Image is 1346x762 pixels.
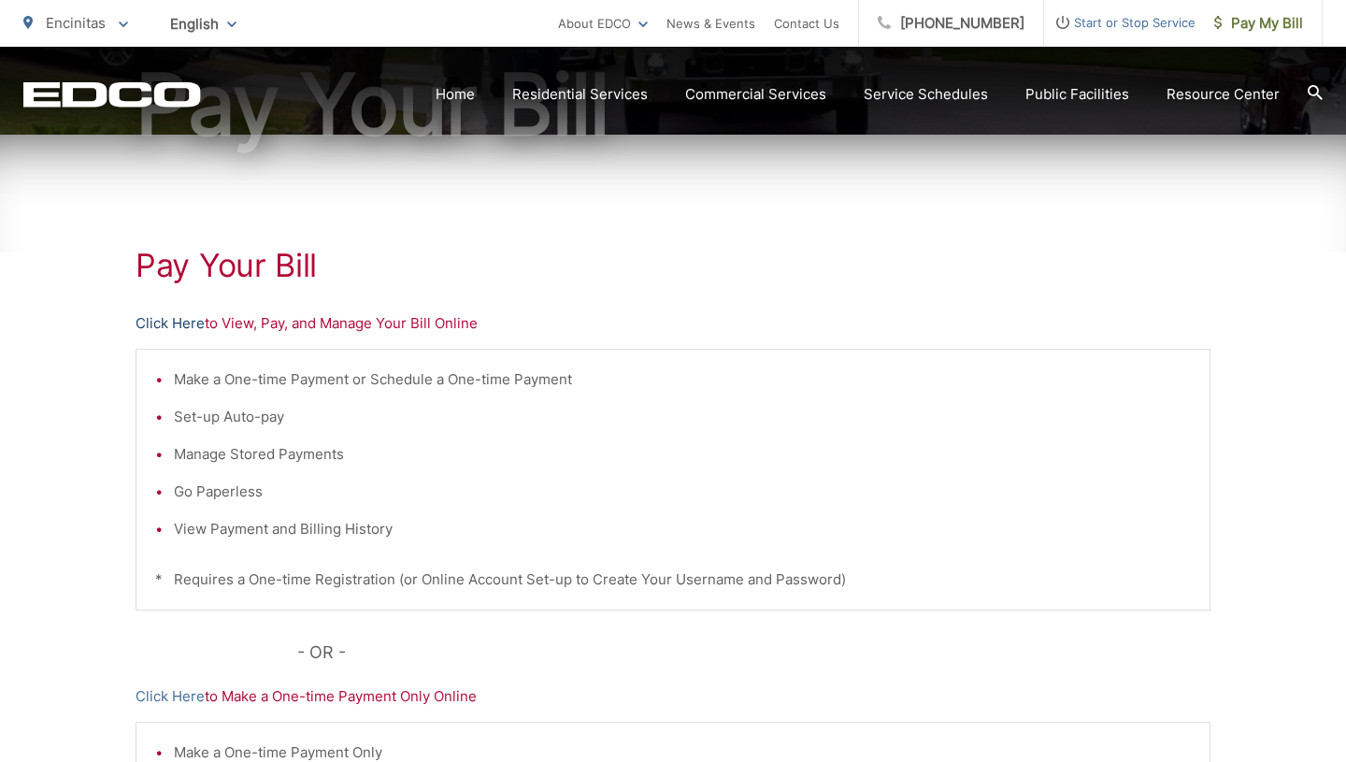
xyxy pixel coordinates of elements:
a: Click Here [136,685,205,708]
li: View Payment and Billing History [174,518,1191,540]
li: Go Paperless [174,481,1191,503]
a: Residential Services [512,83,648,106]
span: Pay My Bill [1214,12,1303,35]
a: Public Facilities [1025,83,1129,106]
a: Resource Center [1167,83,1280,106]
a: Commercial Services [685,83,826,106]
p: * Requires a One-time Registration (or Online Account Set-up to Create Your Username and Password) [155,568,1191,591]
a: Contact Us [774,12,839,35]
li: Manage Stored Payments [174,443,1191,466]
li: Make a One-time Payment or Schedule a One-time Payment [174,368,1191,391]
a: Click Here [136,312,205,335]
span: Encinitas [46,14,106,32]
h1: Pay Your Bill [136,247,1210,284]
p: to Make a One-time Payment Only Online [136,685,1210,708]
a: Service Schedules [864,83,988,106]
a: EDCD logo. Return to the homepage. [23,81,201,108]
a: About EDCO [558,12,648,35]
a: News & Events [666,12,755,35]
span: English [156,7,251,40]
p: - OR - [297,639,1211,667]
li: Set-up Auto-pay [174,406,1191,428]
p: to View, Pay, and Manage Your Bill Online [136,312,1210,335]
a: Home [436,83,475,106]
